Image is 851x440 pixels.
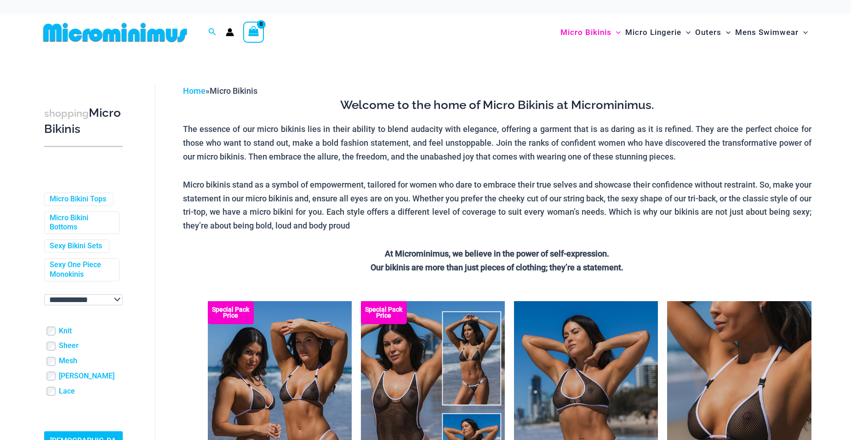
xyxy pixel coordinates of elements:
span: Micro Bikinis [560,21,611,44]
p: Micro bikinis stand as a symbol of empowerment, tailored for women who dare to embrace their true... [183,178,811,233]
span: shopping [44,108,89,119]
a: Micro BikinisMenu ToggleMenu Toggle [558,18,623,46]
a: Mens SwimwearMenu ToggleMenu Toggle [733,18,810,46]
span: » [183,86,257,96]
span: Micro Lingerie [625,21,681,44]
span: Menu Toggle [721,21,731,44]
p: The essence of our micro bikinis lies in their ability to blend audacity with elegance, offering ... [183,122,811,163]
span: Menu Toggle [611,21,621,44]
span: Mens Swimwear [735,21,799,44]
a: Micro Bikini Bottoms [50,213,112,233]
a: OutersMenu ToggleMenu Toggle [693,18,733,46]
a: Sheer [59,341,79,351]
a: Home [183,86,206,96]
span: Micro Bikinis [210,86,257,96]
b: Special Pack Price [208,307,254,319]
a: [PERSON_NAME] [59,371,114,381]
span: Outers [695,21,721,44]
strong: Our bikinis are more than just pieces of clothing; they’re a statement. [371,263,623,272]
a: Search icon link [208,27,217,38]
a: Lace [59,387,75,396]
select: wpc-taxonomy-pa_color-745982 [44,294,123,305]
a: Sexy One Piece Monokinis [50,260,112,280]
strong: At Microminimus, we believe in the power of self-expression. [385,249,609,258]
span: Menu Toggle [799,21,808,44]
img: MM SHOP LOGO FLAT [40,22,191,43]
nav: Site Navigation [557,17,812,48]
a: Knit [59,326,72,336]
b: Special Pack Price [361,307,407,319]
span: Menu Toggle [681,21,691,44]
a: Mesh [59,356,77,366]
a: Sexy Bikini Sets [50,241,102,251]
a: View Shopping Cart, empty [243,22,264,43]
h3: Welcome to the home of Micro Bikinis at Microminimus. [183,97,811,113]
a: Micro LingerieMenu ToggleMenu Toggle [623,18,693,46]
a: Account icon link [226,28,234,36]
h3: Micro Bikinis [44,105,123,137]
a: Micro Bikini Tops [50,194,106,204]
